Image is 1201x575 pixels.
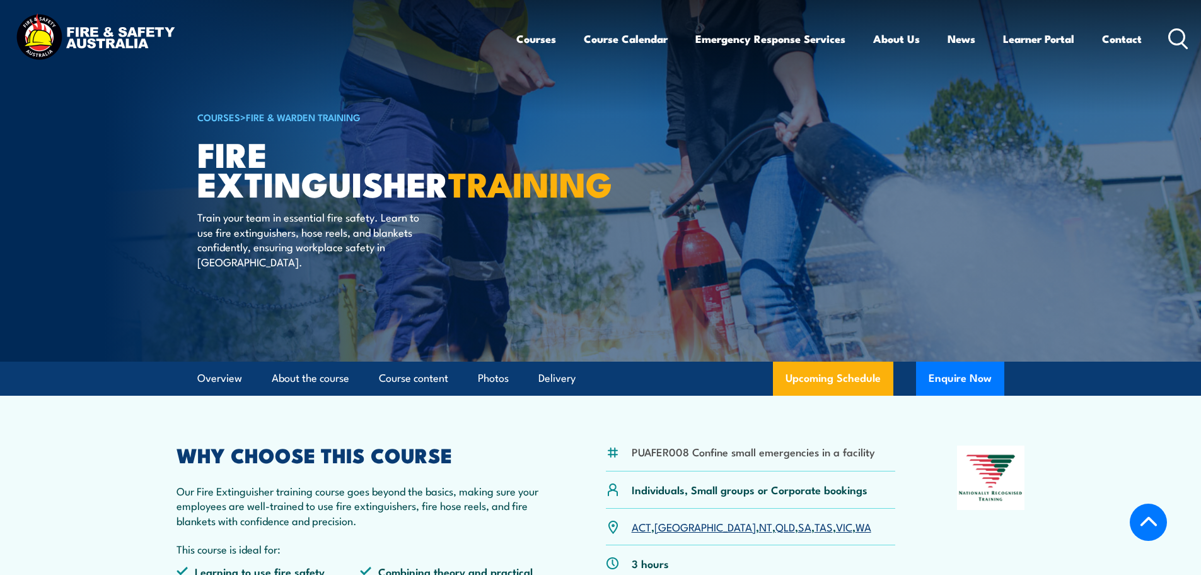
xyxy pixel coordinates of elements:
a: COURSES [197,110,240,124]
a: ACT [632,519,651,534]
strong: TRAINING [448,157,612,209]
a: SA [798,519,811,534]
a: Learner Portal [1003,22,1074,56]
a: Courses [516,22,556,56]
p: 3 hours [632,556,669,571]
a: News [948,22,975,56]
button: Enquire Now [916,362,1004,396]
h6: > [197,109,509,124]
a: NT [759,519,772,534]
a: WA [856,519,871,534]
p: , , , , , , , [632,519,871,534]
a: Emergency Response Services [695,22,845,56]
img: Nationally Recognised Training logo. [957,446,1025,510]
a: Photos [478,362,509,395]
h2: WHY CHOOSE THIS COURSE [177,446,545,463]
a: Contact [1102,22,1142,56]
a: Fire & Warden Training [246,110,361,124]
a: Course content [379,362,448,395]
p: Individuals, Small groups or Corporate bookings [632,482,867,497]
a: Upcoming Schedule [773,362,893,396]
p: This course is ideal for: [177,542,545,556]
a: About Us [873,22,920,56]
a: Delivery [538,362,576,395]
h1: Fire Extinguisher [197,139,509,198]
li: PUAFER008 Confine small emergencies in a facility [632,444,875,459]
a: QLD [775,519,795,534]
p: Our Fire Extinguisher training course goes beyond the basics, making sure your employees are well... [177,483,545,528]
a: TAS [815,519,833,534]
a: Overview [197,362,242,395]
a: About the course [272,362,349,395]
a: VIC [836,519,852,534]
a: Course Calendar [584,22,668,56]
p: Train your team in essential fire safety. Learn to use fire extinguishers, hose reels, and blanke... [197,210,427,269]
a: [GEOGRAPHIC_DATA] [654,519,756,534]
